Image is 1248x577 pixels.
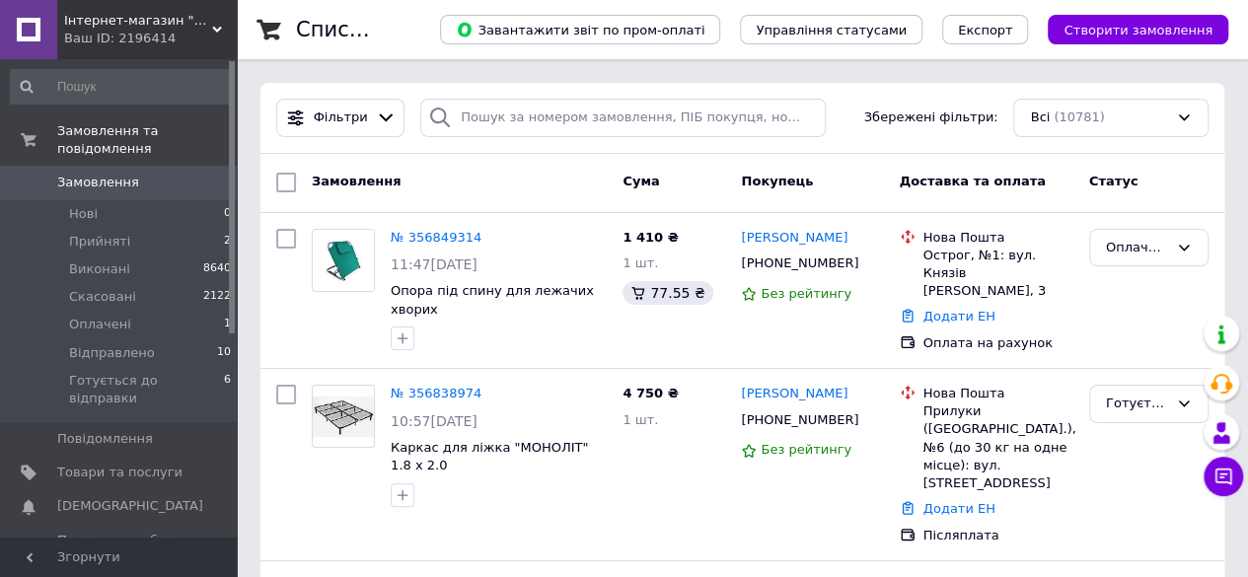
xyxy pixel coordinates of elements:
div: Прилуки ([GEOGRAPHIC_DATA].), №6 (до 30 кг на одне місце): вул. [STREET_ADDRESS] [923,402,1073,492]
span: [DEMOGRAPHIC_DATA] [57,497,203,515]
span: 8640 [203,260,231,278]
span: 2122 [203,288,231,306]
span: 1 [224,316,231,333]
span: [PHONE_NUMBER] [741,255,858,270]
div: 77.55 ₴ [623,281,712,305]
span: Виконані [69,260,130,278]
span: Статус [1089,174,1138,188]
button: Створити замовлення [1048,15,1228,44]
span: Експорт [958,23,1013,37]
a: Каркас для ліжка "МОНОЛІТ" 1.8 х 2.0 [391,440,588,473]
span: Збережені фільтри: [864,108,998,127]
a: Фото товару [312,385,375,448]
div: Ваш ID: 2196414 [64,30,237,47]
span: Показники роботи компанії [57,532,183,567]
span: Оплачені [69,316,131,333]
a: № 356849314 [391,230,481,245]
span: 10:57[DATE] [391,413,477,429]
div: Оплачено [1106,238,1168,258]
span: 4 750 ₴ [623,386,678,400]
button: Експорт [942,15,1029,44]
input: Пошук за номером замовлення, ПІБ покупця, номером телефону, Email, номером накладної [420,99,826,137]
span: Нові [69,205,98,223]
a: Опора під спину для лежачих хворих [391,283,594,317]
span: (10781) [1054,109,1105,124]
span: Замовлення [312,174,401,188]
span: Доставка та оплата [900,174,1046,188]
h1: Список замовлень [296,18,496,41]
span: 1 410 ₴ [623,230,678,245]
span: 1 шт. [623,412,658,427]
div: Нова Пошта [923,385,1073,402]
img: Фото товару [313,230,374,291]
span: [PHONE_NUMBER] [741,412,858,427]
span: Товари та послуги [57,464,183,481]
span: Без рейтингу [761,286,851,301]
div: Готується до відправки [1106,394,1168,414]
div: Острог, №1: вул. Князів [PERSON_NAME], 3 [923,247,1073,301]
span: Скасовані [69,288,136,306]
span: Прийняті [69,233,130,251]
a: Фото товару [312,229,375,292]
span: Всі [1030,108,1050,127]
button: Чат з покупцем [1204,457,1243,496]
span: 0 [224,205,231,223]
img: Фото товару [313,397,374,437]
span: 1 шт. [623,255,658,270]
span: Cума [623,174,659,188]
span: Без рейтингу [761,442,851,457]
span: Завантажити звіт по пром-оплаті [456,21,704,38]
span: Повідомлення [57,430,153,448]
span: 6 [224,372,231,407]
a: № 356838974 [391,386,481,400]
input: Пошук [10,69,233,105]
span: Замовлення та повідомлення [57,122,237,158]
span: Відправлено [69,344,155,362]
div: Післяплата [923,527,1073,544]
a: Додати ЕН [923,501,995,516]
a: [PERSON_NAME] [741,229,847,248]
button: Завантажити звіт по пром-оплаті [440,15,720,44]
span: 11:47[DATE] [391,256,477,272]
a: [PERSON_NAME] [741,385,847,403]
span: Замовлення [57,174,139,191]
div: Нова Пошта [923,229,1073,247]
span: 10 [217,344,231,362]
button: Управління статусами [740,15,922,44]
span: Управління статусами [756,23,907,37]
span: Фільтри [314,108,368,127]
span: Готується до відправки [69,372,224,407]
div: Оплата на рахунок [923,334,1073,352]
a: Додати ЕН [923,309,995,324]
span: 2 [224,233,231,251]
a: Створити замовлення [1028,22,1228,36]
span: Інтернет-магазин "Asti" [64,12,212,30]
span: Покупець [741,174,813,188]
span: Створити замовлення [1064,23,1212,37]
